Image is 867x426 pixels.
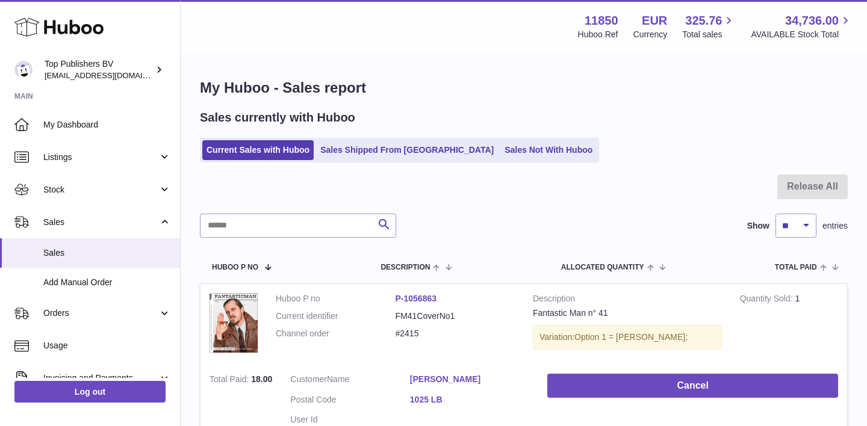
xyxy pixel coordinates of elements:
[14,381,166,403] a: Log out
[775,264,817,271] span: Total paid
[381,264,430,271] span: Description
[751,29,853,40] span: AVAILABLE Stock Total
[290,374,410,388] dt: Name
[43,247,171,259] span: Sales
[290,374,327,384] span: Customer
[43,217,158,228] span: Sales
[410,394,530,406] a: 1025 LB
[276,310,396,322] dt: Current identifier
[396,310,515,322] dd: FM41CoverNo1
[740,294,795,306] strong: Quantity Sold
[212,264,258,271] span: Huboo P no
[43,277,171,288] span: Add Manual Order
[822,220,848,232] span: entries
[785,13,839,29] span: 34,736.00
[396,294,437,303] a: P-1056863
[682,13,736,40] a: 325.76 Total sales
[45,58,153,81] div: Top Publishers BV
[276,293,396,304] dt: Huboo P no
[561,264,644,271] span: ALLOCATED Quantity
[290,414,410,425] dt: User Id
[396,328,515,339] dd: #2415
[533,307,722,319] div: Fantastic Man n° 41
[210,374,251,387] strong: Total Paid
[43,119,171,131] span: My Dashboard
[290,394,410,409] dt: Postal Code
[410,374,530,385] a: [PERSON_NAME]
[533,293,722,307] strong: Description
[200,110,355,126] h2: Sales currently with Huboo
[43,307,158,319] span: Orders
[43,372,158,384] span: Invoicing and Payments
[585,13,618,29] strong: 11850
[633,29,668,40] div: Currency
[43,340,171,351] span: Usage
[547,374,838,398] button: Cancel
[202,140,314,160] a: Current Sales with Huboo
[14,61,33,79] img: accounts@fantasticman.com
[45,70,177,80] span: [EMAIL_ADDRESS][DOMAIN_NAME]
[43,184,158,196] span: Stock
[642,13,667,29] strong: EUR
[316,140,498,160] a: Sales Shipped From [GEOGRAPHIC_DATA]
[276,328,396,339] dt: Channel order
[500,140,597,160] a: Sales Not With Huboo
[731,284,847,365] td: 1
[682,29,736,40] span: Total sales
[751,13,853,40] a: 34,736.00 AVAILABLE Stock Total
[533,325,722,350] div: Variation:
[574,332,688,342] span: Option 1 = [PERSON_NAME];
[200,78,848,97] h1: My Huboo - Sales report
[210,293,258,353] img: 118501757509023.jpg
[43,152,158,163] span: Listings
[578,29,618,40] div: Huboo Ref
[251,374,272,384] span: 18.00
[685,13,722,29] span: 325.76
[747,220,769,232] label: Show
